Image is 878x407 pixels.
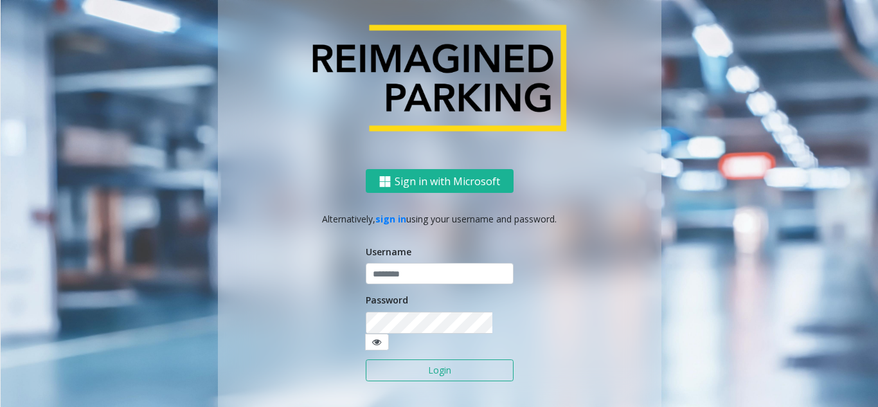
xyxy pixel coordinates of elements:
[231,213,649,226] p: Alternatively, using your username and password.
[366,359,514,381] button: Login
[366,246,411,259] label: Username
[366,294,408,307] label: Password
[375,213,406,226] a: sign in
[366,170,514,194] button: Sign in with Microsoft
